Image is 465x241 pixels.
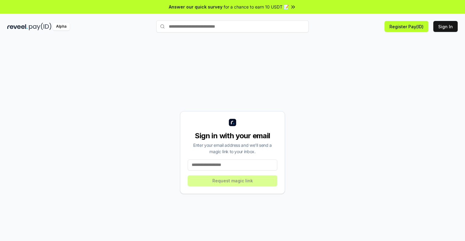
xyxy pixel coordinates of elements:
span: for a chance to earn 10 USDT 📝 [224,4,289,10]
img: logo_small [229,119,236,126]
div: Sign in with your email [188,131,277,141]
img: pay_id [29,23,51,30]
span: Answer our quick survey [169,4,222,10]
div: Enter your email address and we’ll send a magic link to your inbox. [188,142,277,155]
button: Sign In [433,21,458,32]
button: Register Pay(ID) [385,21,428,32]
div: Alpha [53,23,70,30]
img: reveel_dark [7,23,28,30]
